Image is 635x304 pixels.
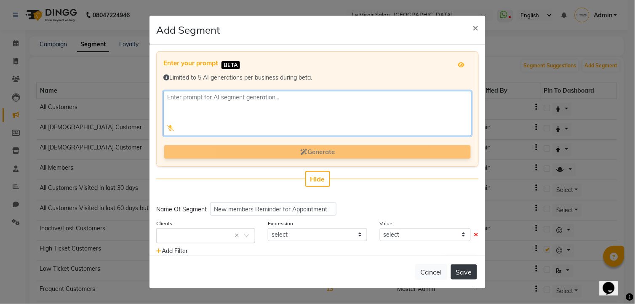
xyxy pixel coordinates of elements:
[380,220,393,227] label: Value
[235,231,242,240] span: Clear all
[305,171,330,187] button: Hide
[268,220,293,227] label: Expression
[156,205,207,214] div: Name Of Segment
[156,22,220,37] h4: Add Segment
[473,21,479,34] span: ×
[156,220,172,227] label: Clients
[415,264,448,280] button: Cancel
[163,59,218,68] label: Enter your prompt
[156,247,188,255] span: Add Filter
[310,175,325,183] span: Hide
[163,73,472,82] div: Limited to 5 AI generations per business during beta.
[451,264,477,280] button: Save
[600,270,627,296] iframe: chat widget
[466,16,486,39] button: Close
[221,61,240,69] span: BETA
